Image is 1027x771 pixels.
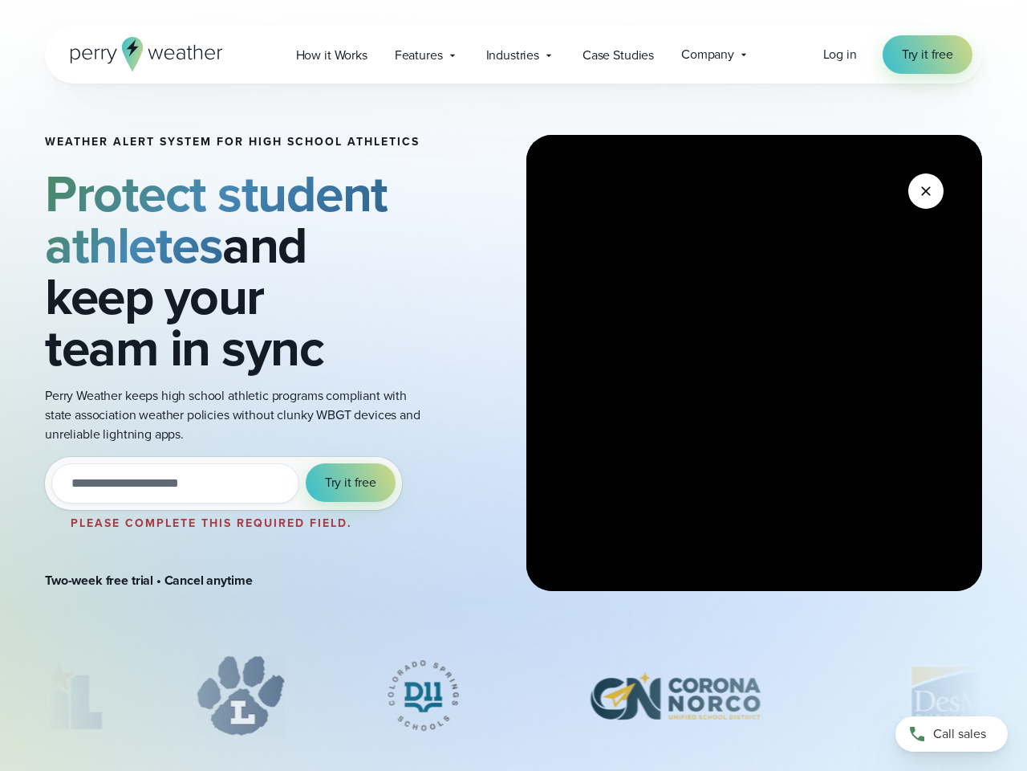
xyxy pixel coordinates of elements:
div: 4 of 12 [561,655,789,736]
strong: Protect student athletes [45,156,388,283]
a: Call sales [895,716,1008,752]
span: Features [395,46,443,65]
span: Industries [486,46,539,65]
span: Company [681,45,734,64]
img: Corona-Norco-Unified-School-District.svg [561,655,789,736]
span: Log in [823,45,857,63]
h2: and keep your team in sync [45,168,420,373]
span: Try it free [325,473,376,492]
label: Please complete this required field. [71,515,352,532]
span: Case Studies [583,46,654,65]
div: slideshow [45,655,982,744]
img: Colorado-Springs-School-District.svg [363,655,484,736]
span: Try it free [902,45,953,64]
strong: Two-week free trial • Cancel anytime [45,571,252,589]
span: Call sales [933,724,986,744]
button: Close Video [908,173,944,209]
span: How it Works [296,46,367,65]
p: Perry Weather keeps high school athletic programs compliant with state association weather polici... [45,386,420,444]
h1: Weather Alert System for High School Athletics [45,136,420,149]
a: Try it free [883,35,972,74]
a: Log in [823,45,857,64]
button: Try it free [306,463,396,502]
a: Case Studies [569,39,668,71]
div: 3 of 12 [363,655,484,736]
a: How it Works [282,39,381,71]
div: 2 of 12 [197,655,286,736]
